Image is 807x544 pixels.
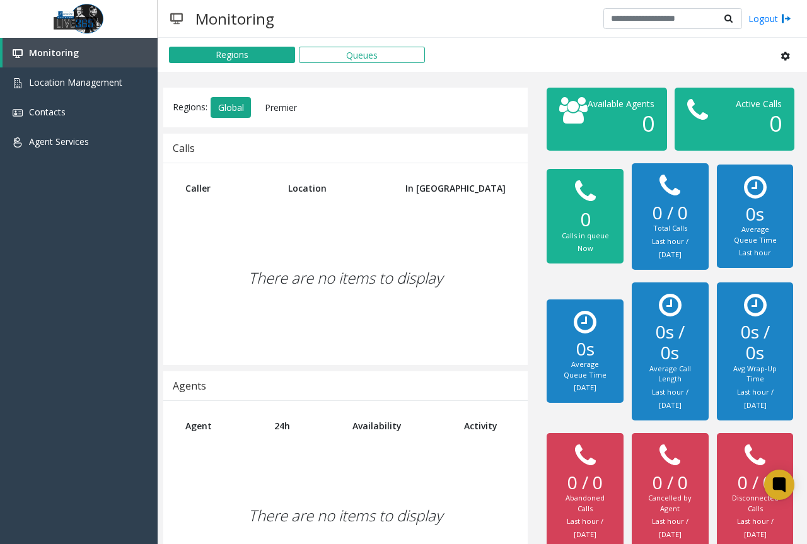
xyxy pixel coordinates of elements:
small: Last hour [739,248,771,257]
div: There are no items to display [176,204,515,352]
h2: 0 [559,208,610,231]
div: Calls in queue [559,231,610,241]
div: Disconnected Calls [729,493,781,514]
th: Agent [176,410,265,441]
small: Now [578,243,593,253]
div: Average Call Length [644,364,695,385]
h2: 0 / 0 [559,472,610,494]
img: 'icon' [13,49,23,59]
span: Agent Services [29,136,89,148]
h2: 0 / 0 [644,472,695,494]
div: Avg Wrap-Up Time [729,364,781,385]
h2: 0s [729,204,781,225]
div: Average Queue Time [729,224,781,245]
div: Total Calls [644,223,695,234]
img: 'icon' [13,78,23,88]
small: Last hour / [DATE] [652,387,688,410]
h2: 0s [559,339,610,360]
span: Regions: [173,100,207,112]
span: 0 [769,108,782,138]
a: Monitoring [3,38,158,67]
div: Abandoned Calls [559,493,610,514]
img: logout [781,12,791,25]
h2: 0s / 0s [729,321,781,364]
div: Agents [173,378,206,394]
button: Regions [169,47,295,63]
button: Global [211,97,251,119]
th: Caller [176,173,279,204]
span: Location Management [29,76,122,88]
div: Average Queue Time [559,359,610,380]
span: Active Calls [736,98,782,110]
span: Contacts [29,106,66,118]
button: Premier [257,97,304,119]
small: Last hour / [DATE] [737,516,774,539]
a: Logout [748,12,791,25]
img: 'icon' [13,108,23,118]
small: [DATE] [574,383,596,392]
small: Last hour / [DATE] [652,236,688,259]
div: Calls [173,140,195,156]
h2: 0 / 0 [644,202,695,224]
div: Cancelled by Agent [644,493,695,514]
th: 24h [265,410,343,441]
button: Queues [299,47,425,63]
th: Location [279,173,395,204]
img: 'icon' [13,137,23,148]
th: Activity [455,410,516,441]
span: Monitoring [29,47,79,59]
span: Available Agents [588,98,654,110]
h2: 0s / 0s [644,321,695,364]
span: 0 [642,108,654,138]
th: In [GEOGRAPHIC_DATA] [395,173,516,204]
small: Last hour / [DATE] [652,516,688,539]
h3: Monitoring [189,3,281,34]
img: pageIcon [170,3,183,34]
small: Last hour / [DATE] [737,387,774,410]
th: Availability [343,410,455,441]
h2: 0 / 0 [729,472,781,494]
small: Last hour / [DATE] [567,516,603,539]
